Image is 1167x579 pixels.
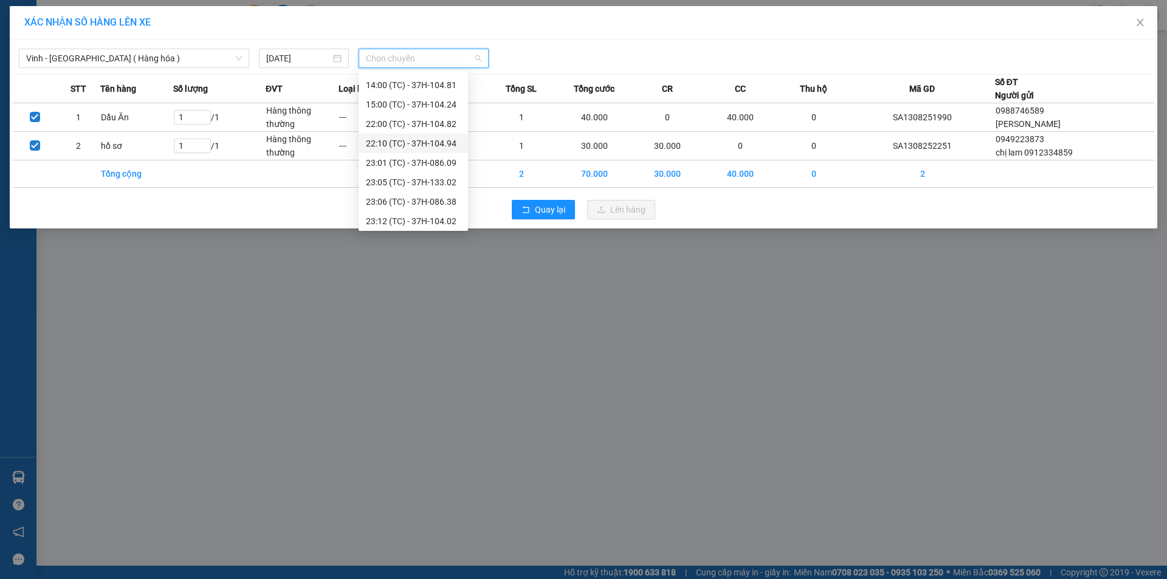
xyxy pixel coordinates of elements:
td: 2 [485,160,558,188]
div: 15:00 (TC) - 37H-104.24 [366,98,461,111]
div: 23:05 (TC) - 37H-133.02 [366,176,461,189]
div: 23:12 (TC) - 37H-104.02 [366,214,461,228]
td: 0 [777,160,850,188]
td: 40.000 [558,103,631,132]
td: 1 [485,132,558,160]
td: 1 [57,103,100,132]
span: close [1135,18,1145,27]
td: / 1 [173,132,265,160]
span: STT [71,82,86,95]
input: 13/08/2025 [266,52,331,65]
span: Vinh - Hà Nội ( Hàng hóa ) [26,49,242,67]
td: --- [339,132,411,160]
td: 30.000 [631,160,704,188]
div: 22:10 (TC) - 37H-104.94 [366,137,461,150]
span: CC [735,82,746,95]
div: 23:06 (TC) - 37H-086.38 [366,195,461,208]
td: 70.000 [558,160,631,188]
button: Close [1123,6,1157,40]
td: 1 [485,103,558,132]
span: Chọn chuyến [366,49,481,67]
span: Quay lại [535,203,565,216]
span: 0988746589 [996,106,1044,115]
span: [PERSON_NAME] [996,119,1061,129]
td: 30.000 [558,132,631,160]
span: Tổng SL [506,82,537,95]
td: SA1308252251 [850,132,995,160]
td: Dầu Ăn [100,103,173,132]
button: rollbackQuay lại [512,200,575,219]
td: --- [339,103,411,132]
span: Mã GD [909,82,935,95]
td: Hàng thông thường [266,132,339,160]
td: 30.000 [631,132,704,160]
td: Hàng thông thường [266,103,339,132]
span: rollback [522,205,530,215]
span: Loại hàng [339,82,377,95]
td: 2 [850,160,995,188]
span: Thu hộ [800,82,827,95]
div: 22:00 (TC) - 37H-104.82 [366,117,461,131]
span: chị lam 0912334859 [996,148,1073,157]
td: / 1 [173,103,265,132]
div: Số ĐT Người gửi [995,75,1034,102]
td: 0 [704,132,777,160]
td: SA1308251990 [850,103,995,132]
td: 40.000 [704,160,777,188]
span: Số lượng [173,82,208,95]
td: 0 [777,132,850,160]
span: ĐVT [266,82,283,95]
div: 23:01 (TC) - 37H-086.09 [366,156,461,170]
span: CR [662,82,673,95]
span: Tên hàng [100,82,136,95]
td: 2 [57,132,100,160]
button: uploadLên hàng [587,200,655,219]
td: hồ sơ [100,132,173,160]
div: 14:00 (TC) - 37H-104.81 [366,78,461,92]
span: XÁC NHẬN SỐ HÀNG LÊN XE [24,16,151,28]
span: Tổng cước [574,82,614,95]
td: 0 [631,103,704,132]
td: 0 [777,103,850,132]
span: 0949223873 [996,134,1044,144]
td: Tổng cộng [100,160,173,188]
td: 40.000 [704,103,777,132]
